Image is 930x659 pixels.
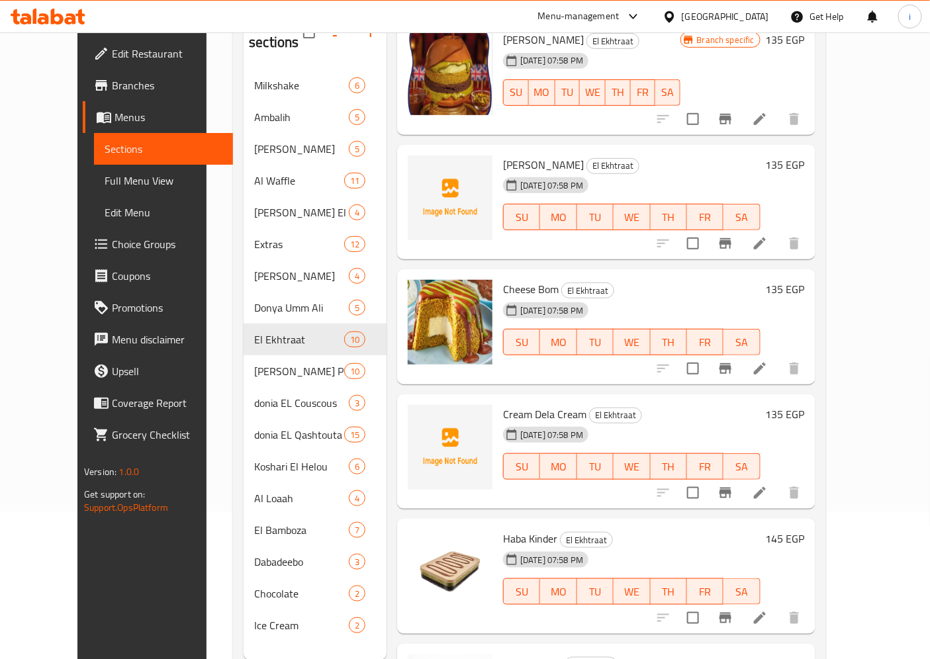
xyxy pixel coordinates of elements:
a: Upsell [83,355,233,387]
span: i [909,9,911,24]
div: [PERSON_NAME] El Crepe4 [244,197,387,228]
span: TU [582,457,608,476]
span: Ambalih [254,109,349,125]
span: El Ekhtraat [254,331,344,347]
button: delete [778,228,810,259]
div: Donya Umm Ali5 [244,292,387,324]
a: Menus [83,101,233,133]
a: Sections [94,133,233,165]
span: 6 [349,79,365,92]
span: WE [585,83,600,102]
h6: 135 EGP [766,155,805,174]
span: FR [636,83,651,102]
div: items [349,300,365,316]
span: [PERSON_NAME] [254,141,349,157]
div: Al Loaah4 [244,482,387,514]
span: 7 [349,524,365,537]
button: TH [651,329,687,355]
div: items [349,522,365,538]
button: SA [723,453,760,480]
span: [PERSON_NAME] [503,30,584,50]
a: Edit Menu [94,197,233,228]
span: 6 [349,461,365,473]
nav: Menu sections [244,64,387,646]
a: Edit menu item [752,485,768,501]
span: TH [656,582,682,601]
span: El Ekhtraat [587,158,639,173]
button: FR [631,79,656,106]
div: items [349,459,365,474]
span: 5 [349,143,365,155]
a: Promotions [83,292,233,324]
span: donia EL Couscous [254,395,349,411]
div: El Ekhtraat [589,408,642,423]
span: Grocery Checklist [112,427,222,443]
div: items [349,268,365,284]
span: Get support on: [84,486,145,503]
span: Sections [105,141,222,157]
a: Full Menu View [94,165,233,197]
span: Select to update [679,355,707,382]
span: SU [509,333,535,352]
span: [PERSON_NAME] [254,268,349,284]
img: Chico Burger [408,30,492,115]
h6: 135 EGP [766,280,805,298]
span: El Ekhtraat [590,408,641,423]
button: SA [723,329,760,355]
img: Hoba Tito Mambo [408,155,492,240]
span: FR [692,333,718,352]
span: Edit Menu [105,204,222,220]
a: Edit menu item [752,236,768,251]
div: Ice Cream2 [244,609,387,641]
div: items [349,77,365,93]
div: items [344,173,365,189]
span: El Ekhtraat [562,283,614,298]
button: TU [577,329,614,355]
span: Donya Umm Ali [254,300,349,316]
span: Promotions [112,300,222,316]
span: TH [611,83,626,102]
span: 3 [349,556,365,568]
div: Al Waffle11 [244,165,387,197]
button: WE [580,79,606,106]
button: TH [651,204,687,230]
span: [DATE] 07:58 PM [515,54,588,67]
span: Branch specific [692,34,760,46]
span: TH [656,208,682,227]
div: [GEOGRAPHIC_DATA] [682,9,769,24]
a: Coverage Report [83,387,233,419]
button: TU [577,453,614,480]
span: Haba Kinder [503,529,557,549]
h6: 135 EGP [766,405,805,423]
button: SU [503,79,528,106]
span: Upsell [112,363,222,379]
span: FR [692,457,718,476]
div: [PERSON_NAME]4 [244,260,387,292]
button: MO [529,79,555,106]
span: Coverage Report [112,395,222,411]
button: FR [687,329,723,355]
span: El Bamboza [254,522,349,538]
div: Donya El Crepe [254,204,349,220]
div: donia EL Couscous3 [244,387,387,419]
span: SA [729,208,755,227]
div: Dabadeebo [254,554,349,570]
div: Ice Cream [254,617,349,633]
a: Edit menu item [752,610,768,626]
span: Chocolate [254,586,349,601]
span: Version: [84,463,116,480]
a: Menu disclaimer [83,324,233,355]
div: El Ekhtraat [561,283,614,298]
span: Branches [112,77,222,93]
div: Al Loaah [254,490,349,506]
div: items [344,236,365,252]
button: TH [651,578,687,605]
span: MO [545,333,571,352]
span: Milkshake [254,77,349,93]
div: items [349,204,365,220]
span: TU [561,83,575,102]
span: MO [545,457,571,476]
